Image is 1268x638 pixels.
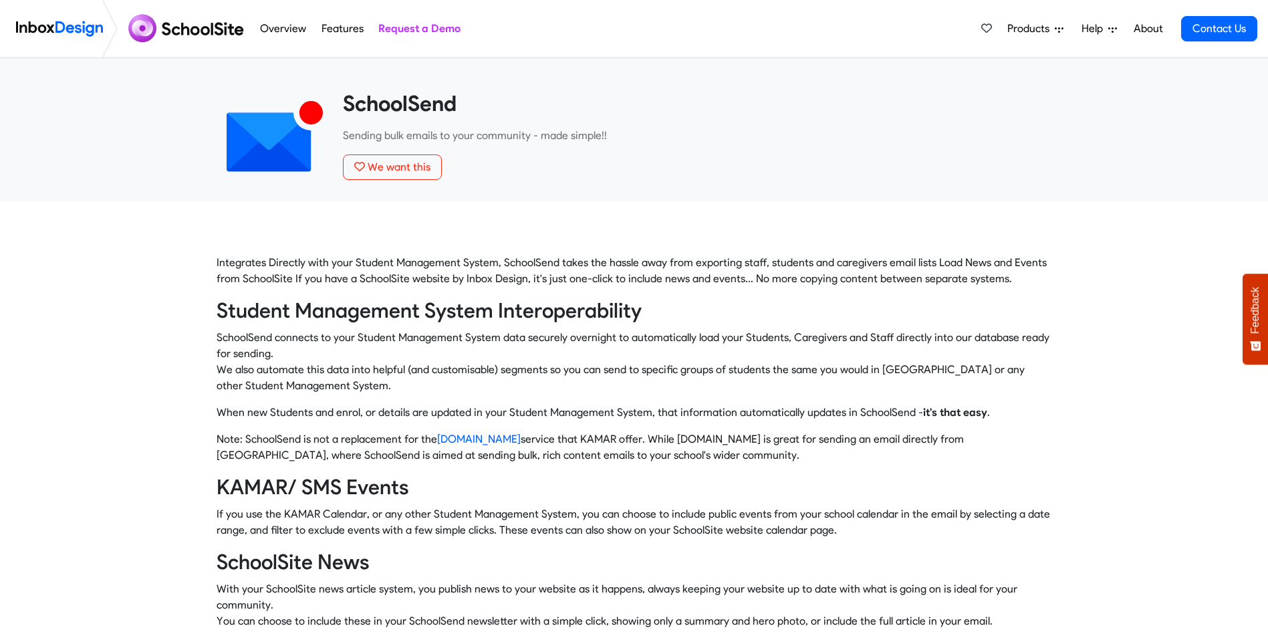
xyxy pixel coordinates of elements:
h3: SchoolSite News [217,549,1052,576]
button: We want this [343,154,442,180]
a: Contact Us [1181,16,1257,41]
img: 2022_01_12_icon_mail_notification.svg [227,90,323,187]
a: Request a Demo [374,15,464,42]
p: When new Students and enrol, or details are updated in your Student Management System, that infor... [217,405,1052,421]
span: Feedback [1249,287,1261,334]
p: If you use the KAMAR Calendar, or any other Student Management System, you can choose to include ... [217,506,1052,538]
span: We want this [368,161,430,173]
strong: it's that easy [923,406,987,419]
button: Feedback - Show survey [1243,274,1268,364]
heading: SchoolSend [343,90,1042,117]
p: SchoolSend connects to your Student Management System data securely overnight to automatically lo... [217,330,1052,394]
h3: Student Management System Interoperability [217,298,1052,324]
span: Help [1082,21,1108,37]
a: Overview [257,15,310,42]
a: Features [318,15,367,42]
p: Integrates Directly with your Student Management System, SchoolSend takes the hassle away from ex... [217,255,1052,287]
p: With your SchoolSite news article system, you publish news to your website as it happens, always ... [217,581,1052,629]
span: Products [1007,21,1055,37]
a: Products [1002,15,1069,42]
a: About [1130,15,1166,42]
a: [DOMAIN_NAME] [437,433,521,445]
img: schoolsite logo [123,13,253,45]
p: Note: SchoolSend is not a replacement for the service that KAMAR offer. While [DOMAIN_NAME] is gr... [217,431,1052,463]
a: Help [1076,15,1122,42]
h3: KAMAR/ SMS Events [217,474,1052,501]
p: Sending bulk emails to your community - made simple!! [343,128,1042,144]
